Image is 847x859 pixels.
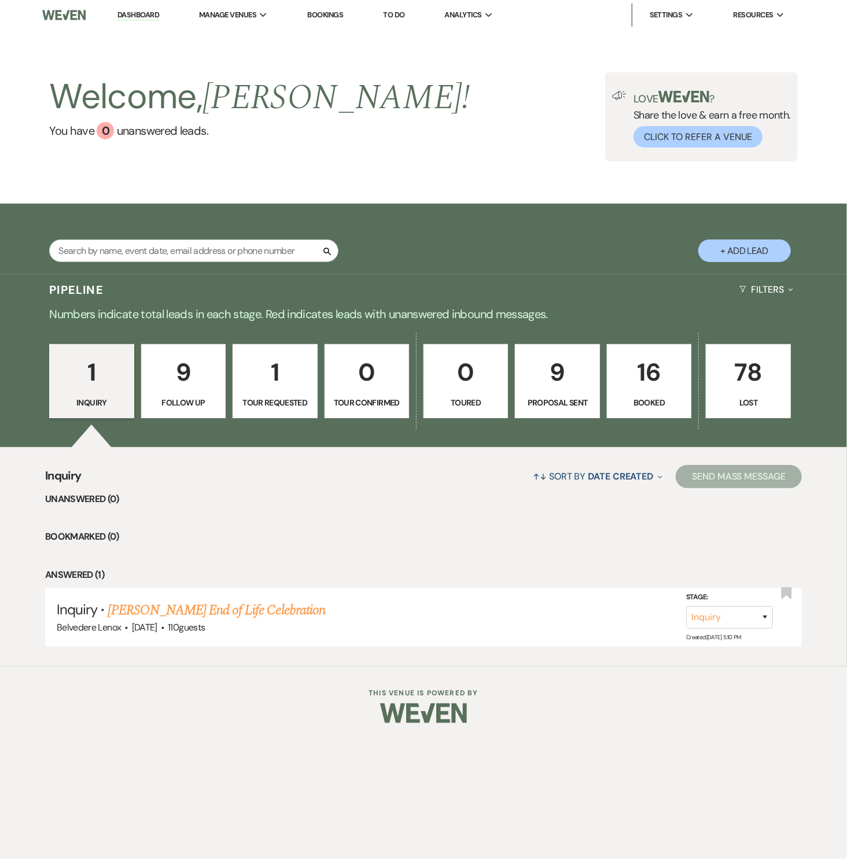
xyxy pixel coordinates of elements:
p: Lost [713,396,783,409]
a: 0Toured [423,344,508,418]
a: 9Follow Up [141,344,226,418]
a: To Do [383,10,404,20]
p: 9 [149,353,218,392]
li: Answered (1) [45,567,802,583]
span: 110 guests [168,621,205,633]
p: Booked [614,396,684,409]
a: 1Tour Requested [233,344,317,418]
img: loud-speaker-illustration.svg [612,91,627,100]
p: 78 [713,353,783,392]
button: Sort By Date Created [528,461,667,492]
span: Inquiry [45,467,82,492]
button: Send Mass Message [676,465,802,488]
span: Inquiry [57,600,97,618]
input: Search by name, event date, email address or phone number [49,239,338,262]
a: You have 0 unanswered leads. [49,122,470,139]
p: 1 [240,353,310,392]
a: 0Tour Confirmed [325,344,409,418]
p: Love ? [634,91,791,104]
button: Click to Refer a Venue [634,126,763,148]
p: Tour Confirmed [332,396,402,409]
div: Share the love & earn a free month. [627,91,791,148]
span: Analytics [445,9,482,21]
a: [PERSON_NAME] End of Life Celebration [108,600,325,621]
span: Settings [650,9,683,21]
p: Inquiry [57,396,126,409]
p: Toured [431,396,500,409]
a: 16Booked [607,344,691,418]
p: 0 [332,353,402,392]
span: Manage Venues [199,9,256,21]
p: 1 [57,353,126,392]
h2: Welcome, [49,72,470,122]
h3: Pipeline [49,282,104,298]
p: 9 [522,353,592,392]
span: Created: [DATE] 5:10 PM [686,633,741,641]
span: Resources [734,9,774,21]
p: Follow Up [149,396,218,409]
a: 78Lost [706,344,790,418]
li: Unanswered (0) [45,492,802,507]
button: + Add Lead [698,239,791,262]
img: weven-logo-green.svg [658,91,710,102]
span: [PERSON_NAME] ! [202,71,470,124]
span: Belvedere Lenox [57,621,121,633]
a: Bookings [307,10,343,20]
img: Weven Logo [42,3,86,27]
p: Numbers indicate total leads in each stage. Red indicates leads with unanswered inbound messages. [7,305,840,323]
span: Date Created [588,470,653,482]
a: Dashboard [117,10,159,21]
li: Bookmarked (0) [45,529,802,544]
span: [DATE] [132,621,157,633]
label: Stage: [686,591,773,604]
a: 9Proposal Sent [515,344,599,418]
p: 16 [614,353,684,392]
p: 0 [431,353,500,392]
p: Tour Requested [240,396,310,409]
a: 1Inquiry [49,344,134,418]
span: ↑↓ [533,470,547,482]
button: Filters [735,274,798,305]
div: 0 [97,122,114,139]
img: Weven Logo [380,693,467,733]
p: Proposal Sent [522,396,592,409]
